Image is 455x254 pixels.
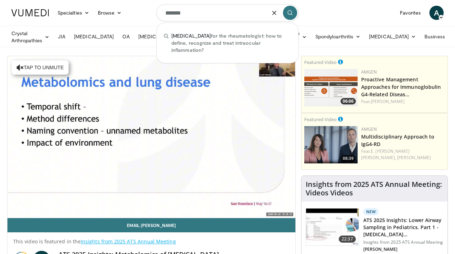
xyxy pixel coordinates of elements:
[363,208,379,215] p: New
[304,116,337,123] small: Featured Video
[134,29,182,44] a: [MEDICAL_DATA]
[341,155,356,162] span: 08:39
[361,126,377,132] a: Amgen
[306,209,359,245] img: 47934d27-5c28-4bbb-99b7-5d0be05c1669.150x105_q85_crop-smart_upscale.jpg
[304,59,337,65] small: Featured Video
[361,133,435,147] a: Multidisciplinary Approach to IgG4-RD
[70,29,118,44] a: [MEDICAL_DATA]
[304,69,358,106] a: 06:06
[361,148,445,161] div: Feat.
[7,56,295,218] video-js: Video Player
[363,239,443,245] p: Insights from 2025 ATS Annual Meeting
[93,6,126,20] a: Browse
[397,155,431,161] a: [PERSON_NAME]
[361,69,377,75] a: Amgen
[12,60,69,75] button: Tap to unmute
[171,33,211,39] span: [MEDICAL_DATA]
[304,126,358,163] a: 08:39
[363,247,443,252] p: [PERSON_NAME]
[396,6,425,20] a: Favorites
[156,4,299,21] input: Search topics, interventions
[361,98,445,105] div: Feat.
[365,29,420,44] a: [MEDICAL_DATA]
[371,98,405,104] a: [PERSON_NAME]
[13,238,290,245] p: This video is featured in the
[81,238,176,245] a: Insights from 2025 ATS Annual Meeting
[339,236,356,243] span: 22:37
[363,217,443,238] h3: ATS 2025 Insights: Lower Airway Sampling in Pediatrics. Part 1 - [MEDICAL_DATA]…
[118,29,134,44] a: OA
[311,29,365,44] a: Spondyloarthritis
[7,218,295,232] a: Email [PERSON_NAME]
[171,32,291,54] span: for the rheumatologist: how to define, recognize and treat intraocular inflammation?
[53,6,93,20] a: Specialties
[341,98,356,104] span: 06:06
[304,69,358,106] img: b07e8bac-fd62-4609-bac4-e65b7a485b7c.png.150x105_q85_crop-smart_upscale.png
[304,126,358,163] img: 04ce378e-5681-464e-a54a-15375da35326.png.150x105_q85_crop-smart_upscale.png
[429,6,444,20] a: A
[361,148,409,161] a: E. [PERSON_NAME] [PERSON_NAME],
[306,180,443,197] h4: Insights from 2025 ATS Annual Meeting: Videos Videos
[54,29,70,44] a: JIA
[11,9,49,16] img: VuMedi Logo
[361,76,441,98] a: Proactive Management Approaches for Immunoglobulin G4-Related Diseas…
[7,30,54,44] a: Crystal Arthropathies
